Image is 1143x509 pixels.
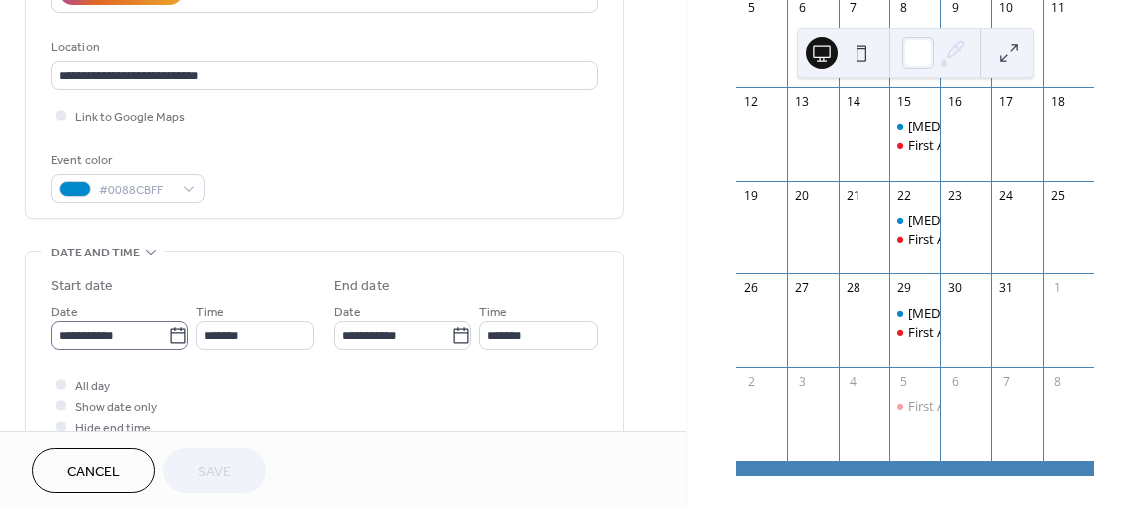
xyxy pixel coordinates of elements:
div: Basic Life Support (BLS) [889,304,940,322]
div: First Aid, CPR/ AED [889,397,940,415]
span: Cancel [67,462,120,483]
div: 24 [998,187,1015,204]
div: First Aid, CPR/ AED [908,323,1019,341]
div: [MEDICAL_DATA] (BLS) [908,117,1045,135]
div: [MEDICAL_DATA] (BLS) [908,23,1045,41]
div: 19 [743,187,760,204]
div: First Aid, CPR/ AED [908,136,1019,154]
div: 1 [1049,280,1066,297]
span: #0088CBFF [99,180,173,201]
div: First Aid, CPR/ AED [889,323,940,341]
div: 12 [743,93,760,110]
button: Cancel [32,448,155,493]
div: 5 [895,374,912,391]
div: End date [334,276,390,297]
span: Link to Google Maps [75,107,185,128]
div: 8 [1049,374,1066,391]
div: 16 [947,93,964,110]
div: [MEDICAL_DATA] (BLS) [908,304,1045,322]
div: 4 [845,374,861,391]
div: First Aid, CPR/ AED [908,230,1019,248]
div: 28 [845,280,861,297]
div: 22 [895,187,912,204]
div: 7 [998,374,1015,391]
div: 29 [895,280,912,297]
div: 3 [794,374,811,391]
div: Basic Life Support (BLS) [889,23,940,41]
div: First Aid, CPR/ AED [889,230,940,248]
div: [MEDICAL_DATA] (BLS) [908,211,1045,229]
div: 13 [794,93,811,110]
div: 23 [947,187,964,204]
div: First Aid, CPR/ AED [908,397,1019,415]
div: 27 [794,280,811,297]
div: 20 [794,187,811,204]
div: First Aid, CPR/ AED [889,136,940,154]
span: Date [334,302,361,323]
span: Hide end time [75,418,151,439]
div: Location [51,37,594,58]
div: 18 [1049,93,1066,110]
span: Time [196,302,224,323]
span: Date and time [51,243,140,263]
div: 25 [1049,187,1066,204]
div: 26 [743,280,760,297]
div: Start date [51,276,113,297]
div: 15 [895,93,912,110]
div: 17 [998,93,1015,110]
span: All day [75,376,110,397]
span: Show date only [75,397,157,418]
div: 14 [845,93,861,110]
div: Basic Life Support (BLS) [889,117,940,135]
div: Basic Life Support (BLS) [889,211,940,229]
div: 21 [845,187,861,204]
span: Date [51,302,78,323]
div: 2 [743,374,760,391]
div: 30 [947,280,964,297]
div: 6 [947,374,964,391]
div: 31 [998,280,1015,297]
div: Event color [51,150,201,171]
span: Time [479,302,507,323]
